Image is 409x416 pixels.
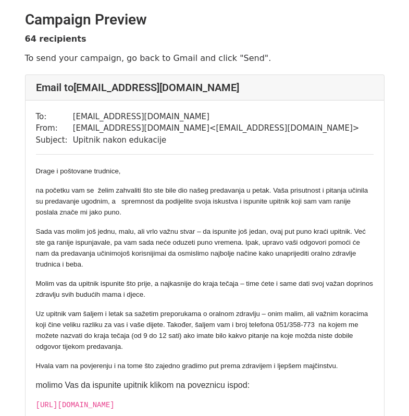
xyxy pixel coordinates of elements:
td: Upitnik nakon edukacije [73,134,360,146]
p: Molim vas da upitnik ispunite što prije, a najkasnije do kraja tečaja – time ćete i same dati svo... [36,278,374,300]
p: Uz upitnik vam šaljem i letak sa sažetim preporukama o oralnom zdravlju – onim malim, ali važnim ... [36,308,374,352]
td: [EMAIL_ADDRESS][DOMAIN_NAME] < [EMAIL_ADDRESS][DOMAIN_NAME] > [73,122,360,134]
td: From: [36,122,73,134]
span: Drage i poštovane trudnice, [36,167,121,175]
td: Subject: [36,134,73,146]
p: To send your campaign, go back to Gmail and click "Send". [25,53,385,64]
iframe: Chat Widget [357,366,409,416]
h4: Email to [EMAIL_ADDRESS][DOMAIN_NAME] [36,81,374,94]
td: [EMAIL_ADDRESS][DOMAIN_NAME] [73,111,360,123]
h2: Campaign Preview [25,11,385,29]
p: na početku vam se želim zahvaliti što ste bile dio našeg predavanja u petak. Vaša prisutnost i pi... [36,185,374,218]
span: korisnijima [132,249,165,257]
td: To: [36,111,73,123]
strong: 64 recipients [25,34,86,44]
code: [URL][DOMAIN_NAME] [36,401,115,409]
span: još [121,249,130,257]
p: Sada vas molim još jednu, malu, ali vrlo važnu stvar – da ispunite još jedan, ovaj put puno kraći... [36,226,374,270]
p: molimo Vas da ispunite upitnik klikom na poveznicu ispod: [36,380,374,390]
p: Hvala vam na povjerenju i na tome što zajedno gradimo put prema zdravijem i ljepšem majčinstvu. [36,360,374,371]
